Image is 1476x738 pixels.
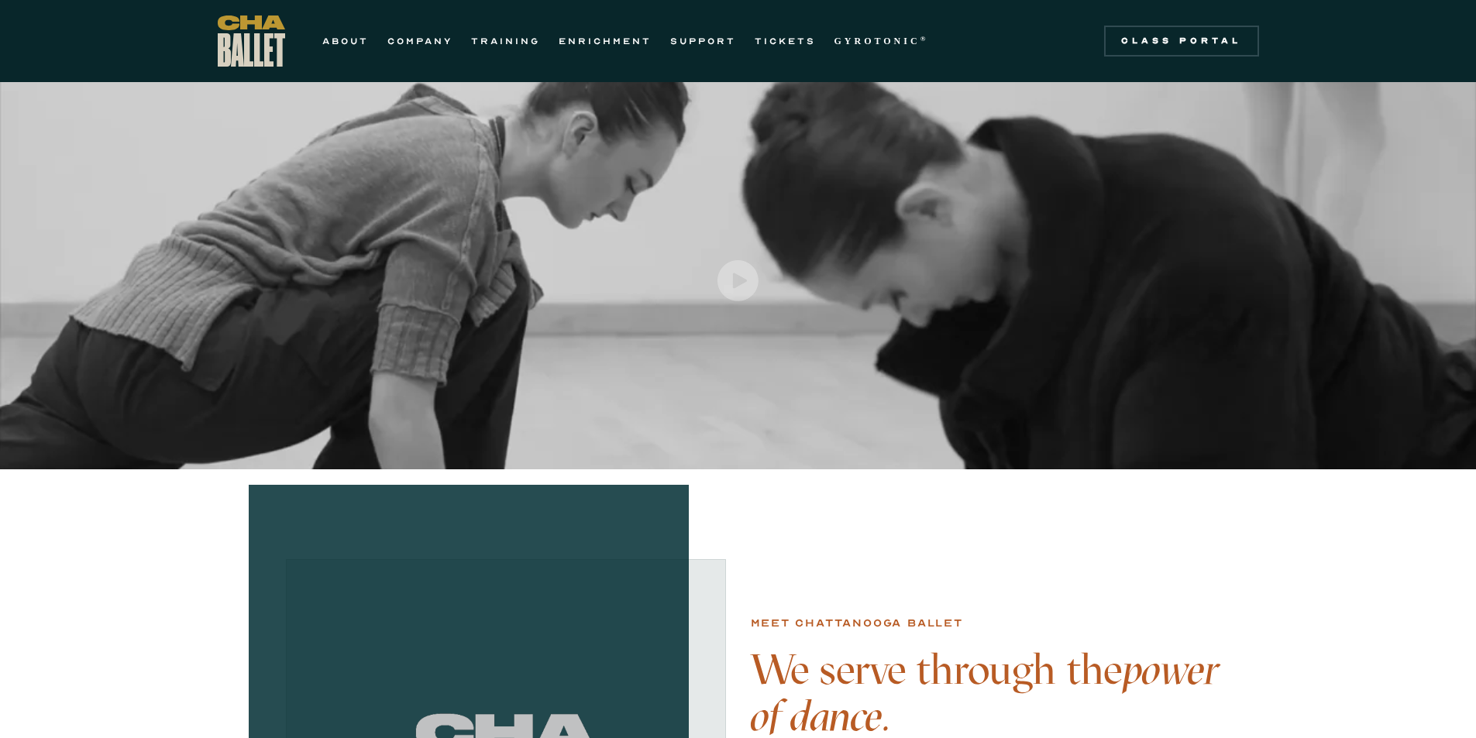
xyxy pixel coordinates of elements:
[834,36,920,46] strong: GYROTONIC
[670,32,736,50] a: SUPPORT
[471,32,540,50] a: TRAINING
[751,614,963,633] div: Meet chattanooga ballet
[1104,26,1259,57] a: Class Portal
[834,32,929,50] a: GYROTONIC®
[218,15,285,67] a: home
[387,32,452,50] a: COMPANY
[1113,35,1250,47] div: Class Portal
[322,32,369,50] a: ABOUT
[755,32,816,50] a: TICKETS
[920,35,929,43] sup: ®
[559,32,652,50] a: ENRICHMENT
